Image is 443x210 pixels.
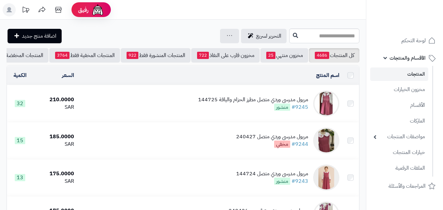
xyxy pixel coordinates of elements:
a: مخزون منتهي25 [260,48,308,63]
img: logo-2.png [398,18,437,32]
span: منشور [274,178,290,185]
span: 4686 [315,52,329,59]
img: ai-face.png [91,3,104,16]
a: #9245 [292,103,308,111]
span: لوحة التحكم [401,36,426,45]
img: مريول مدرسي وردي متصل 240427 [313,127,339,154]
div: مريول مدرسي وردي متصل 240427 [236,133,308,141]
a: #9244 [292,140,308,148]
a: #9243 [292,177,308,185]
span: 922 [127,52,138,59]
span: 722 [197,52,209,59]
a: مخزون الخيارات [370,83,428,97]
a: اسم المنتج [316,71,339,79]
div: 175.0000 [36,170,74,178]
span: اضافة منتج جديد [22,32,56,40]
span: التحرير لسريع [256,32,281,40]
div: 210.0000 [36,96,74,104]
a: مواصفات المنتجات [370,130,428,144]
span: الأقسام والمنتجات [390,53,426,63]
img: مريول مدرسي وردي متصل مطرز الحزام والياقة 144725 [313,90,339,117]
a: الأقسام [370,98,428,112]
a: الملفات الرقمية [370,161,428,175]
span: 13 [15,174,25,181]
a: تحديثات المنصة [17,3,34,18]
span: رفيق [78,6,89,14]
span: 25 [266,52,275,59]
a: المنتجات المنشورة فقط922 [121,48,191,63]
div: SAR [36,141,74,148]
span: منشور [274,104,290,111]
div: 185.0000 [36,133,74,141]
a: المنتجات المخفية فقط3764 [49,48,120,63]
img: مريول مدرسي وردي متصل 144724 [313,164,339,191]
span: المراجعات والأسئلة [389,181,426,191]
a: المنتجات [370,67,428,81]
a: لوحة التحكم [370,33,439,48]
a: الكمية [13,71,27,79]
span: 3764 [55,52,70,59]
div: SAR [36,104,74,111]
span: 15 [15,137,25,144]
a: السعر [62,71,74,79]
a: مخزون قارب على النفاذ722 [191,48,260,63]
div: SAR [36,178,74,185]
div: مريول مدرسي وردي متصل مطرز الحزام والياقة 144725 [198,96,308,104]
div: مريول مدرسي وردي متصل 144724 [236,170,308,178]
a: خيارات المنتجات [370,145,428,160]
a: التحرير لسريع [241,29,287,43]
a: كل المنتجات4686 [309,48,359,63]
span: مخفي [274,141,290,148]
a: اضافة منتج جديد [8,29,62,43]
a: المراجعات والأسئلة [370,178,439,194]
a: الماركات [370,114,428,128]
span: 32 [15,100,25,107]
